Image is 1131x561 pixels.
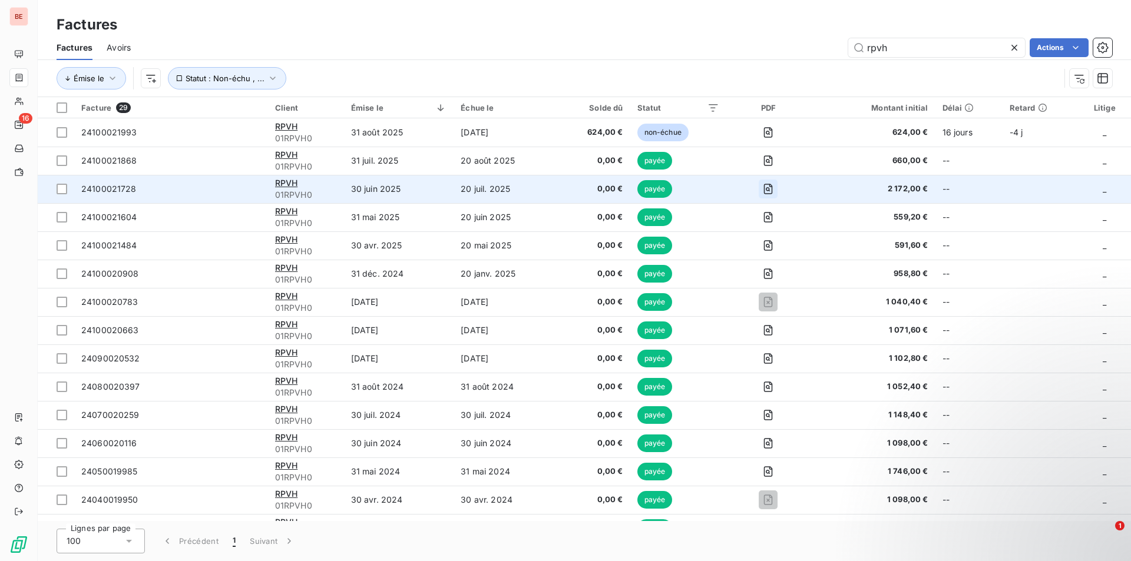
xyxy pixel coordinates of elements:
td: 31 mai 2025 [344,203,454,231]
span: _ [1103,353,1106,363]
span: _ [1103,325,1106,335]
span: 0,00 € [564,494,623,506]
div: Statut [637,103,719,112]
span: Statut : Non-échu , ... [186,74,264,83]
span: 24100020783 [81,297,138,307]
span: 24050019985 [81,466,138,476]
span: RPVH [275,150,298,160]
span: 01RPVH0 [275,302,337,314]
span: 1 098,00 € [818,437,928,449]
span: payée [637,208,673,226]
div: Client [275,103,337,112]
span: 0,00 € [564,353,623,364]
span: RPVH [275,121,298,131]
span: 0,00 € [564,437,623,449]
span: 0,00 € [564,211,623,223]
span: 01RPVH0 [275,132,337,144]
button: Actions [1030,38,1089,57]
span: 16 [19,113,32,124]
span: 0,00 € [564,240,623,251]
span: 01RPVH0 [275,387,337,399]
span: 1 098,00 € [818,494,928,506]
div: Délai [943,103,996,112]
td: -- [935,373,1003,401]
td: -- [935,175,1003,203]
span: payée [637,293,673,311]
span: 01RPVH0 [275,443,337,455]
span: Avoirs [107,42,131,54]
span: 0,00 € [564,296,623,308]
span: RPVH [275,517,298,527]
button: 1 [226,529,243,553]
td: 29 mars 2024 [344,514,454,542]
span: RPVH [275,319,298,329]
span: _ [1103,297,1106,307]
span: 24100021868 [81,155,137,165]
span: 0,00 € [564,409,623,421]
span: 660,00 € [818,155,928,167]
span: 01RPVH0 [275,245,337,257]
td: 30 juin 2024 [344,429,454,457]
td: -- [935,316,1003,344]
td: 20 juin 2025 [454,203,557,231]
span: 958,80 € [818,268,928,280]
span: 01RPVH0 [275,330,337,342]
span: payée [637,321,673,339]
td: 30 avr. 2024 [454,486,557,514]
span: 0,00 € [564,324,623,336]
span: 24100021484 [81,240,137,250]
span: 24080020397 [81,381,140,391]
span: payée [637,180,673,198]
img: Logo LeanPay [9,535,28,554]
td: 31 mai 2024 [454,457,557,486]
span: 624,00 € [818,127,928,138]
span: -4 j [1010,127,1023,137]
span: 24070020259 [81,410,140,420]
span: RPVH [275,206,298,216]
div: Échue le [461,103,550,112]
td: 30 juil. 2024 [344,401,454,429]
input: Rechercher [848,38,1025,57]
div: BE [9,7,28,26]
td: [DATE] [344,344,454,373]
span: 1 071,60 € [818,324,928,336]
span: RPVH [275,404,298,414]
span: 0,00 € [564,381,623,393]
span: payée [637,378,673,396]
div: PDF [733,103,803,112]
span: payée [637,237,673,254]
span: payée [637,491,673,509]
div: Solde dû [564,103,623,112]
span: 0,00 € [564,268,623,280]
iframe: Intercom live chat [1091,521,1119,549]
button: Émise le [57,67,126,89]
td: [DATE] [344,316,454,344]
span: 01RPVH0 [275,358,337,370]
td: 20 janv. 2025 [454,260,557,288]
h3: Factures [57,14,117,35]
div: Litige [1086,103,1124,112]
span: 24100021604 [81,212,137,222]
span: RPVH [275,234,298,244]
td: 20 août 2025 [454,147,557,175]
span: non-échue [637,124,689,141]
span: RPVH [275,460,298,470]
span: payée [637,434,673,452]
td: 30 juin 2025 [344,175,454,203]
span: _ [1103,184,1106,194]
span: 591,60 € [818,240,928,251]
span: RPVH [275,291,298,301]
div: Montant initial [818,103,928,112]
td: -- [935,260,1003,288]
td: -- [935,147,1003,175]
td: 16 jours [935,118,1003,147]
span: 1 [1115,521,1125,530]
span: 24100020908 [81,268,139,278]
td: 20 juil. 2025 [454,175,557,203]
span: RPVH [275,432,298,442]
span: 24100021993 [81,127,137,137]
span: Facture [81,103,111,112]
span: 01RPVH0 [275,217,337,229]
td: 31 déc. 2024 [344,260,454,288]
div: Retard [1010,103,1072,112]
